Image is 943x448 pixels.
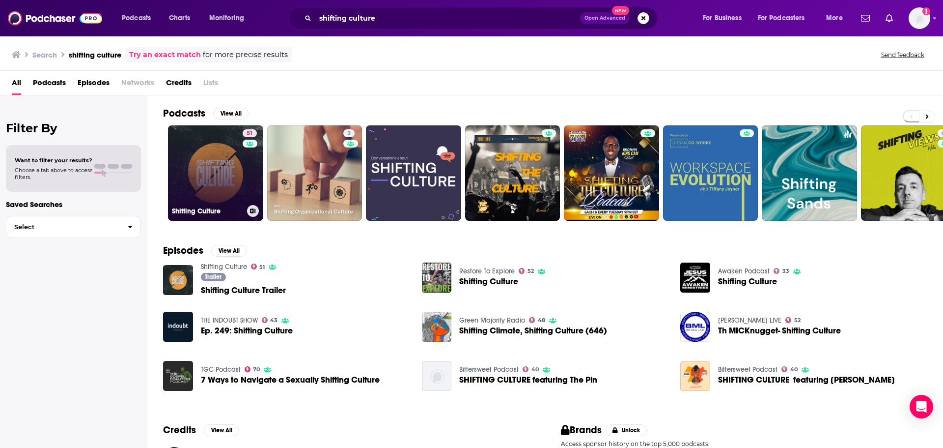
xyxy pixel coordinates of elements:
[163,424,196,436] h2: Credits
[519,268,534,274] a: 52
[459,327,607,335] a: Shifting Climate, Shifting Culture (646)
[422,361,452,391] a: SHIFTING CULTURE featuring The Pin
[163,361,193,391] img: 7 Ways to Navigate a Sexually Shifting Culture
[163,312,193,342] img: Ep. 249: Shifting Culture
[612,6,630,15] span: New
[718,316,781,325] a: Bill Mick LIVE
[253,367,260,372] span: 70
[909,7,930,29] button: Show profile menu
[422,312,452,342] img: Shifting Climate, Shifting Culture (646)
[270,318,277,323] span: 43
[298,7,667,30] div: Search podcasts, credits, & more...
[751,10,819,26] button: open menu
[790,367,798,372] span: 40
[538,318,545,323] span: 48
[527,269,534,273] span: 52
[211,245,247,257] button: View All
[718,327,841,335] a: Th MICKnugget- Shifting Culture
[115,10,164,26] button: open menu
[718,376,895,384] a: SHIFTING CULTURE featuring Sabina McKenna
[910,395,933,418] div: Open Intercom Messenger
[459,277,518,286] a: Shifting Culture
[201,263,247,271] a: Shifting Culture
[32,50,57,60] h3: Search
[6,224,120,230] span: Select
[703,11,742,25] span: For Business
[129,49,201,60] a: Try an exact match
[826,11,843,25] span: More
[33,75,66,95] a: Podcasts
[718,277,777,286] a: Shifting Culture
[168,125,263,221] a: 51Shifting Culture
[6,216,141,238] button: Select
[696,10,754,26] button: open menu
[202,10,257,26] button: open menu
[774,268,789,274] a: 33
[459,316,525,325] a: Green Majority Radio
[909,7,930,29] img: User Profile
[580,12,630,24] button: Open AdvancedNew
[243,129,257,137] a: 51
[201,365,241,374] a: TGC Podcast
[782,269,789,273] span: 33
[122,11,151,25] span: Podcasts
[878,51,927,59] button: Send feedback
[163,107,205,119] h2: Podcasts
[459,267,515,275] a: Restore To Explore
[201,286,286,295] a: Shifting Culture Trailer
[201,316,258,325] a: THE INDOUBT SHOW
[529,317,545,323] a: 48
[718,376,895,384] span: SHIFTING CULTURE featuring [PERSON_NAME]
[584,16,625,21] span: Open Advanced
[680,361,710,391] img: SHIFTING CULTURE featuring Sabina McKenna
[247,129,253,139] span: 51
[680,263,710,293] img: Shifting Culture
[245,366,260,372] a: 70
[882,10,897,27] a: Show notifications dropdown
[15,167,92,180] span: Choose a tab above to access filters.
[163,265,193,295] a: Shifting Culture Trailer
[922,7,930,15] svg: Add a profile image
[606,424,647,436] button: Unlock
[781,366,798,372] a: 40
[8,9,102,28] img: Podchaser - Follow, Share and Rate Podcasts
[201,376,380,384] a: 7 Ways to Navigate a Sexually Shifting Culture
[163,424,239,436] a: CreditsView All
[201,327,293,335] a: Ep. 249: Shifting Culture
[315,10,580,26] input: Search podcasts, credits, & more...
[459,376,597,384] span: SHIFTING CULTURE featuring The Pin
[531,367,539,372] span: 40
[347,129,351,139] span: 2
[422,263,452,293] img: Shifting Culture
[169,11,190,25] span: Charts
[205,274,222,280] span: Trailer
[213,108,249,119] button: View All
[561,424,602,436] h2: Brands
[758,11,805,25] span: For Podcasters
[15,157,92,164] span: Want to filter your results?
[12,75,21,95] span: All
[718,267,770,275] a: Awaken Podcast
[857,10,874,27] a: Show notifications dropdown
[203,49,288,60] span: for more precise results
[204,424,239,436] button: View All
[163,244,247,257] a: EpisodesView All
[794,318,801,323] span: 52
[523,366,539,372] a: 40
[69,50,121,60] h3: shifting culture
[6,200,141,209] p: Saved Searches
[6,121,141,135] h2: Filter By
